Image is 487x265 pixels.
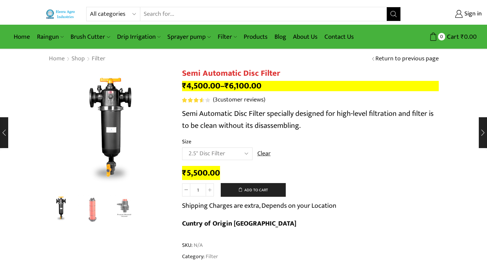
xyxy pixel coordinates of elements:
a: (3customer reviews) [213,96,265,105]
a: Shop [71,55,85,63]
span: Semi Automatic Disc Filter specially designed for high-level filtration and filter is to be clean... [182,107,434,132]
a: Filter [91,55,106,63]
span: ₹ [461,32,464,42]
a: Raingun [34,29,67,45]
span: ₹ [182,166,187,180]
a: Drip Irrigation [114,29,164,45]
a: 0 Cart ₹0.00 [408,31,477,43]
bdi: 0.00 [461,32,477,42]
a: Preesure-inducater [110,195,139,224]
a: Clear options [257,149,271,158]
button: Add to cart [221,183,286,197]
a: Sprayer pump [164,29,214,45]
a: Products [240,29,271,45]
span: N/A [193,241,203,249]
span: SKU: [182,241,439,249]
a: About Us [290,29,321,45]
h1: Semi Automatic Disc Filter [182,69,439,79]
li: 2 / 3 [78,195,107,223]
input: Search for... [140,7,386,21]
a: Blog [271,29,290,45]
input: Product quantity [190,183,206,196]
p: – [182,81,439,91]
a: Contact Us [321,29,357,45]
span: 3 [182,98,211,103]
b: Cuntry of Origin [GEOGRAPHIC_DATA] [182,218,296,229]
span: 3 [215,95,218,105]
a: Sign in [411,8,482,20]
span: Category: [182,253,218,261]
bdi: 5,500.00 [182,166,220,180]
img: Semi Automatic Disc Filter [47,194,75,223]
div: 1 / 3 [49,69,172,192]
li: 1 / 3 [47,195,75,223]
span: ₹ [182,79,187,93]
a: Brush Cutter [67,29,113,45]
span: ₹ [225,79,229,93]
nav: Breadcrumb [49,55,106,63]
button: Search button [387,7,400,21]
li: 3 / 3 [110,195,139,223]
a: Return to previous page [375,55,439,63]
a: Home [10,29,34,45]
span: Cart [445,32,459,41]
label: Size [182,138,191,146]
bdi: 4,500.00 [182,79,220,93]
p: Shipping Charges are extra, Depends on your Location [182,200,336,211]
bdi: 6,100.00 [225,79,261,93]
span: 0 [438,33,445,40]
div: Rated 3.67 out of 5 [182,98,210,103]
a: Home [49,55,65,63]
span: Sign in [463,10,482,19]
a: Filter [205,252,218,261]
span: Rated out of 5 based on customer ratings [182,98,202,103]
a: Disc-Filter [78,195,107,224]
a: Filter [214,29,240,45]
